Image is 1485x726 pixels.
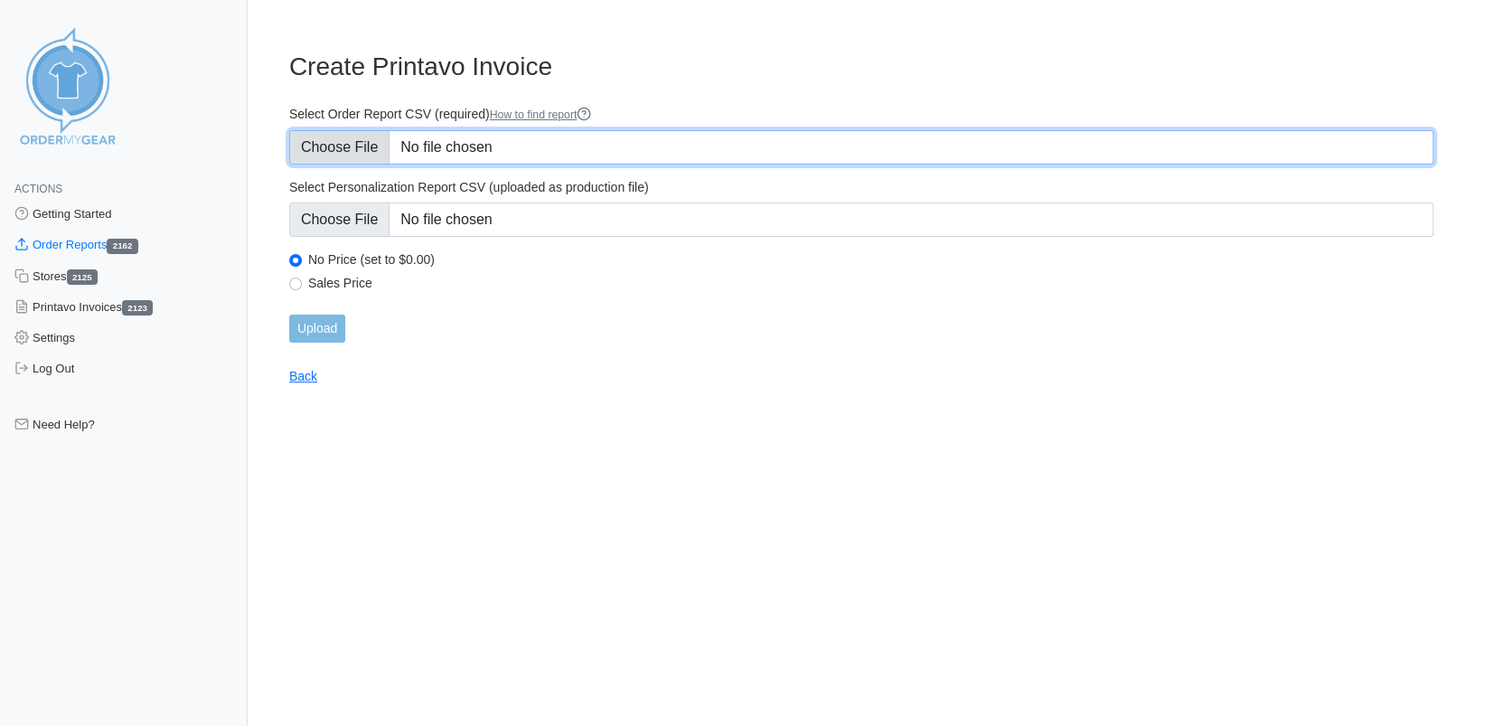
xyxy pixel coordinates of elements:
span: 2125 [67,269,98,285]
label: No Price (set to $0.00) [308,251,1433,268]
span: 2162 [107,239,137,254]
label: Select Order Report CSV (required) [289,106,1433,123]
label: Select Personalization Report CSV (uploaded as production file) [289,179,1433,195]
h3: Create Printavo Invoice [289,52,1433,82]
span: Actions [14,183,62,195]
span: 2123 [122,300,153,316]
a: How to find report [490,108,592,121]
label: Sales Price [308,275,1433,291]
input: Upload [289,315,345,343]
a: Back [289,369,317,383]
